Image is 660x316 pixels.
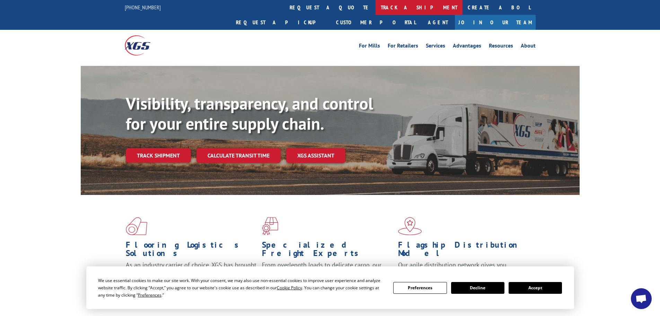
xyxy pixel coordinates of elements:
[126,93,373,134] b: Visibility, transparency, and control for your entire supply chain.
[331,15,421,30] a: Customer Portal
[286,148,345,163] a: XGS ASSISTANT
[521,43,536,51] a: About
[98,277,385,299] div: We use essential cookies to make our site work. With your consent, we may also use non-essential ...
[631,288,652,309] div: Open chat
[126,217,147,235] img: xgs-icon-total-supply-chain-intelligence-red
[125,4,161,11] a: [PHONE_NUMBER]
[421,15,455,30] a: Agent
[393,282,447,294] button: Preferences
[196,148,281,163] a: Calculate transit time
[231,15,331,30] a: Request a pickup
[398,217,422,235] img: xgs-icon-flagship-distribution-model-red
[426,43,445,51] a: Services
[451,282,504,294] button: Decline
[359,43,380,51] a: For Mills
[453,43,481,51] a: Advantages
[126,241,257,261] h1: Flooring Logistics Solutions
[86,266,574,309] div: Cookie Consent Prompt
[388,43,418,51] a: For Retailers
[509,282,562,294] button: Accept
[277,285,302,291] span: Cookie Policy
[398,261,526,277] span: Our agile distribution network gives you nationwide inventory management on demand.
[262,241,393,261] h1: Specialized Freight Experts
[455,15,536,30] a: Join Our Team
[262,261,393,292] p: From overlength loads to delicate cargo, our experienced staff knows the best way to move your fr...
[138,292,161,298] span: Preferences
[262,217,278,235] img: xgs-icon-focused-on-flooring-red
[126,261,256,285] span: As an industry carrier of choice, XGS has brought innovation and dedication to flooring logistics...
[398,241,529,261] h1: Flagship Distribution Model
[126,148,191,163] a: Track shipment
[489,43,513,51] a: Resources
